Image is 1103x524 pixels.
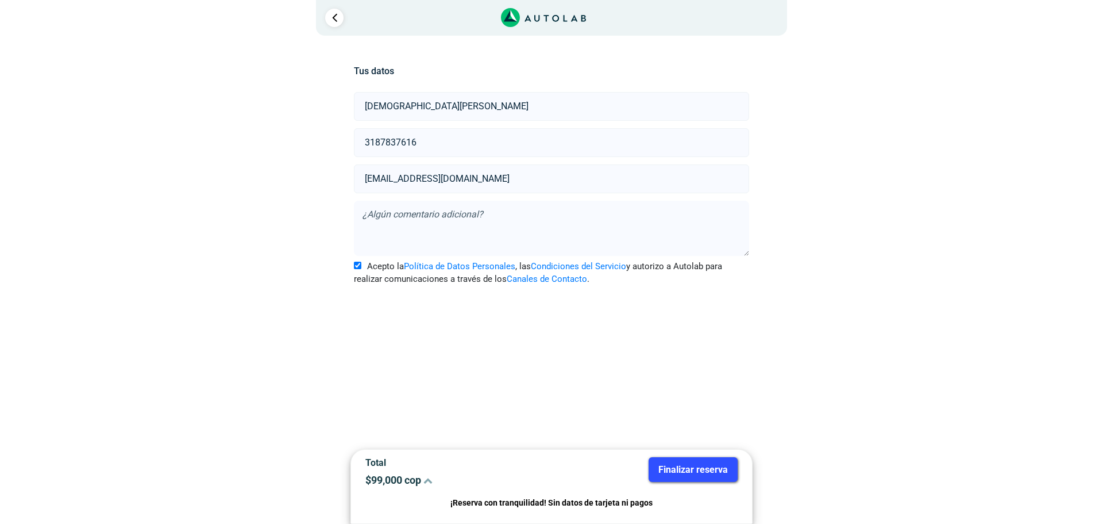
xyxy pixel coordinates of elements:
h5: Tus datos [354,66,749,77]
input: Acepto laPolítica de Datos Personales, lasCondiciones del Servicioy autorizo a Autolab para reali... [354,262,361,269]
input: Celular [354,128,749,157]
a: Condiciones del Servicio [531,261,626,271]
input: Correo electrónico [354,165,749,193]
a: Política de Datos Personales [404,261,515,271]
a: Canales de Contacto [507,274,587,284]
a: Link al sitio de autolab [501,12,587,22]
label: Acepto la , las y autorizo a Autolab para realizar comunicaciones a través de los . [354,260,749,286]
button: Finalizar reserva [649,457,738,482]
p: $ 99,000 cop [365,474,543,486]
p: Total [365,457,543,468]
input: Nombre y apellido [354,92,749,121]
a: Ir al paso anterior [325,9,344,27]
p: ¡Reserva con tranquilidad! Sin datos de tarjeta ni pagos [365,496,738,510]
